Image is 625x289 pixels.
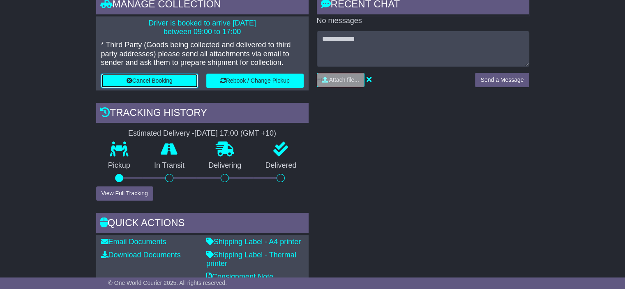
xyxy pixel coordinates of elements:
div: Estimated Delivery - [96,129,309,138]
a: Shipping Label - A4 printer [206,238,301,246]
p: Driver is booked to arrive [DATE] between 09:00 to 17:00 [101,19,304,37]
a: Consignment Note [206,273,273,281]
p: Delivered [253,161,308,170]
button: Send a Message [475,73,529,87]
button: View Full Tracking [96,186,153,201]
a: Shipping Label - Thermal printer [206,251,296,268]
button: Rebook / Change Pickup [206,74,304,88]
p: No messages [317,16,529,25]
button: Cancel Booking [101,74,198,88]
div: Quick Actions [96,213,309,235]
span: © One World Courier 2025. All rights reserved. [108,280,227,286]
a: Download Documents [101,251,181,259]
div: Tracking history [96,103,309,125]
p: Pickup [96,161,142,170]
p: Delivering [196,161,253,170]
div: [DATE] 17:00 (GMT +10) [194,129,276,138]
p: * Third Party (Goods being collected and delivered to third party addresses) please send all atta... [101,41,304,67]
a: Email Documents [101,238,166,246]
p: In Transit [142,161,196,170]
